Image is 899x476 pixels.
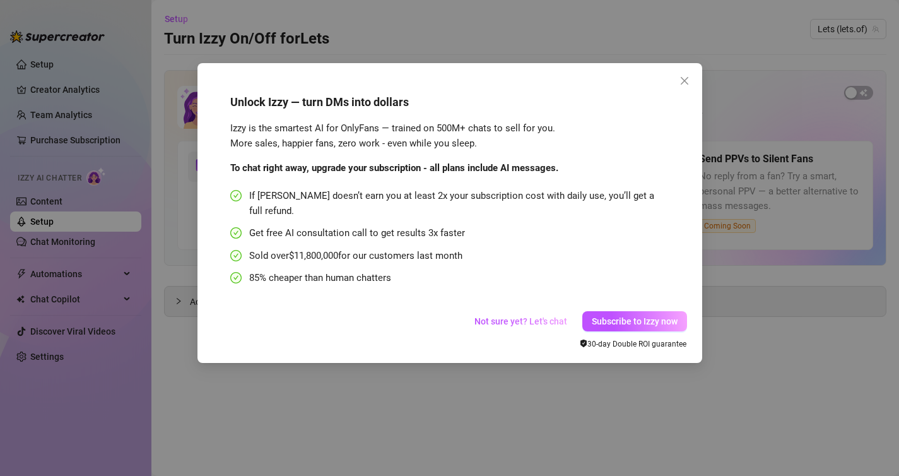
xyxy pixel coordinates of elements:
span: check-circle [230,190,242,201]
span: check-circle [230,272,242,283]
span: close [679,76,690,86]
span: Close [674,76,695,86]
strong: Unlock Izzy — turn DMs into dollars [230,95,409,109]
span: Sold over $11,800,000 for our customers last month [249,249,462,264]
span: check-circle [230,227,242,239]
button: Close [674,71,695,91]
span: check-circle [230,250,242,261]
span: 30‑day Double ROI guarantee [580,340,687,348]
span: safety-certificate [580,340,587,347]
span: Get free AI consultation call to get results 3x faster [249,226,465,241]
span: Not sure yet? Let's chat [474,316,567,326]
b: To chat right away, upgrade your subscription - all plans include AI messages. [230,162,558,174]
button: Not sure yet? Let's chat [464,311,577,331]
button: Subscribe to Izzy now [582,311,687,331]
span: If [PERSON_NAME] doesn’t earn you at least 2x your subscription cost with daily use, you’ll get a... [249,189,662,218]
span: 85% cheaper than human chatters [249,271,391,286]
div: Izzy is the smartest AI for OnlyFans — trained on 500M+ chats to sell for you. More sales, happie... [230,121,662,151]
span: Subscribe to Izzy now [592,316,678,326]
